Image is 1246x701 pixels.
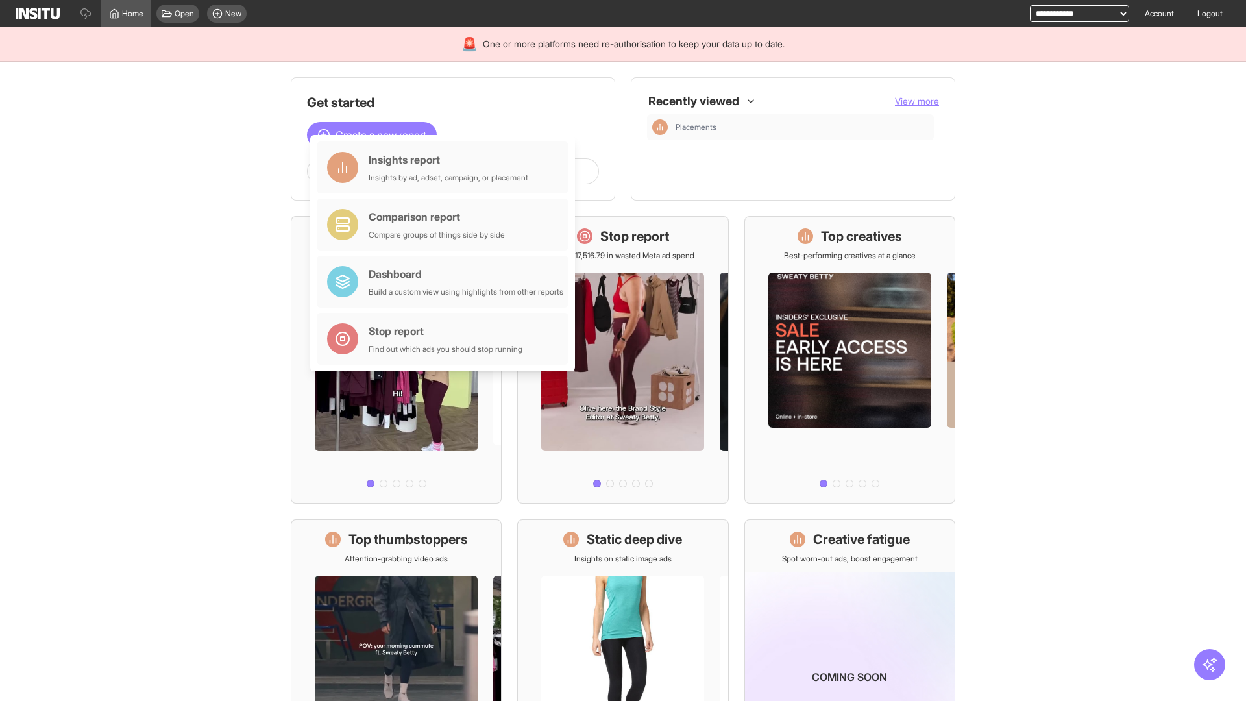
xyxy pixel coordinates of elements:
a: What's live nowSee all active ads instantly [291,216,502,504]
span: Placements [676,122,929,132]
div: Find out which ads you should stop running [369,344,522,354]
div: Build a custom view using highlights from other reports [369,287,563,297]
img: Logo [16,8,60,19]
span: Home [122,8,143,19]
button: Create a new report [307,122,437,148]
span: Placements [676,122,716,132]
h1: Stop report [600,227,669,245]
span: Open [175,8,194,19]
span: One or more platforms need re-authorisation to keep your data up to date. [483,38,785,51]
div: Comparison report [369,209,505,225]
div: Stop report [369,323,522,339]
h1: Top thumbstoppers [348,530,468,548]
div: Compare groups of things side by side [369,230,505,240]
h1: Get started [307,93,599,112]
span: View more [895,95,939,106]
p: Save £17,516.79 in wasted Meta ad spend [552,251,694,261]
p: Insights on static image ads [574,554,672,564]
div: 🚨 [461,35,478,53]
p: Attention-grabbing video ads [345,554,448,564]
span: New [225,8,241,19]
div: Dashboard [369,266,563,282]
h1: Static deep dive [587,530,682,548]
div: Insights [652,119,668,135]
h1: Top creatives [821,227,902,245]
span: Create a new report [336,127,426,143]
button: View more [895,95,939,108]
p: Best-performing creatives at a glance [784,251,916,261]
div: Insights by ad, adset, campaign, or placement [369,173,528,183]
a: Stop reportSave £17,516.79 in wasted Meta ad spend [517,216,728,504]
a: Top creativesBest-performing creatives at a glance [744,216,955,504]
div: Insights report [369,152,528,167]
